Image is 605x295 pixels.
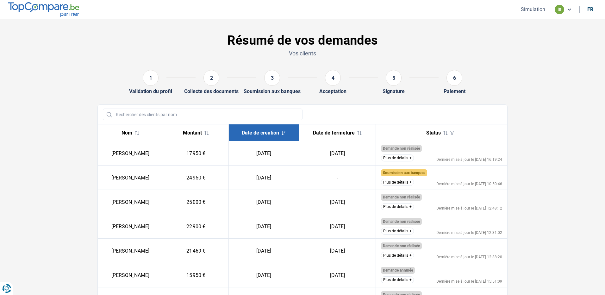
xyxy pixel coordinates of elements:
[383,88,405,94] div: Signature
[103,109,302,120] input: Rechercher des clients par nom
[436,279,502,283] div: Dernière mise à jour le [DATE] 15:51:09
[163,239,229,263] td: 21 469 €
[446,70,462,86] div: 6
[383,219,420,224] span: Demande non réalisée
[383,195,420,199] span: Demande non réalisée
[381,154,414,161] button: Plus de détails
[97,33,508,48] h1: Résumé de vos demandes
[228,263,299,287] td: [DATE]
[228,214,299,239] td: [DATE]
[383,146,420,151] span: Demande non réalisée
[228,166,299,190] td: [DATE]
[228,239,299,263] td: [DATE]
[264,70,280,86] div: 3
[299,239,376,263] td: [DATE]
[228,141,299,166] td: [DATE]
[228,190,299,214] td: [DATE]
[163,141,229,166] td: 17 950 €
[242,130,279,136] span: Date de création
[98,239,163,263] td: [PERSON_NAME]
[98,166,163,190] td: [PERSON_NAME]
[381,179,414,186] button: Plus de détails
[436,255,502,259] div: Dernière mise à jour le [DATE] 12:38:20
[426,130,441,136] span: Status
[183,130,202,136] span: Montant
[299,190,376,214] td: [DATE]
[319,88,346,94] div: Acceptation
[98,263,163,287] td: [PERSON_NAME]
[436,158,502,161] div: Dernière mise à jour le [DATE] 16:19:24
[163,263,229,287] td: 15 950 €
[163,190,229,214] td: 25 000 €
[381,252,414,259] button: Plus de détails
[386,70,402,86] div: 5
[436,231,502,235] div: Dernière mise à jour le [DATE] 12:31:02
[381,276,414,283] button: Plus de détails
[203,70,219,86] div: 2
[8,2,79,16] img: TopCompare.be
[244,88,301,94] div: Soumission aux banques
[325,70,341,86] div: 4
[313,130,355,136] span: Date de fermeture
[587,6,593,12] div: fr
[444,88,465,94] div: Paiement
[299,214,376,239] td: [DATE]
[97,49,508,57] p: Vos clients
[381,203,414,210] button: Plus de détails
[98,190,163,214] td: [PERSON_NAME]
[519,6,547,13] button: Simulation
[299,263,376,287] td: [DATE]
[383,268,413,273] span: Demande annulée
[122,130,132,136] span: Nom
[383,244,420,248] span: Demande non réalisée
[163,166,229,190] td: 24 950 €
[436,182,502,186] div: Dernière mise à jour le [DATE] 10:50:46
[184,88,239,94] div: Collecte des documents
[299,141,376,166] td: [DATE]
[163,214,229,239] td: 22 900 €
[383,171,425,175] span: Soumission aux banques
[436,206,502,210] div: Dernière mise à jour le [DATE] 12:48:12
[381,228,414,235] button: Plus de détails
[143,70,159,86] div: 1
[299,166,376,190] td: -
[98,214,163,239] td: [PERSON_NAME]
[555,5,564,14] div: in
[98,141,163,166] td: [PERSON_NAME]
[129,88,172,94] div: Validation du profil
